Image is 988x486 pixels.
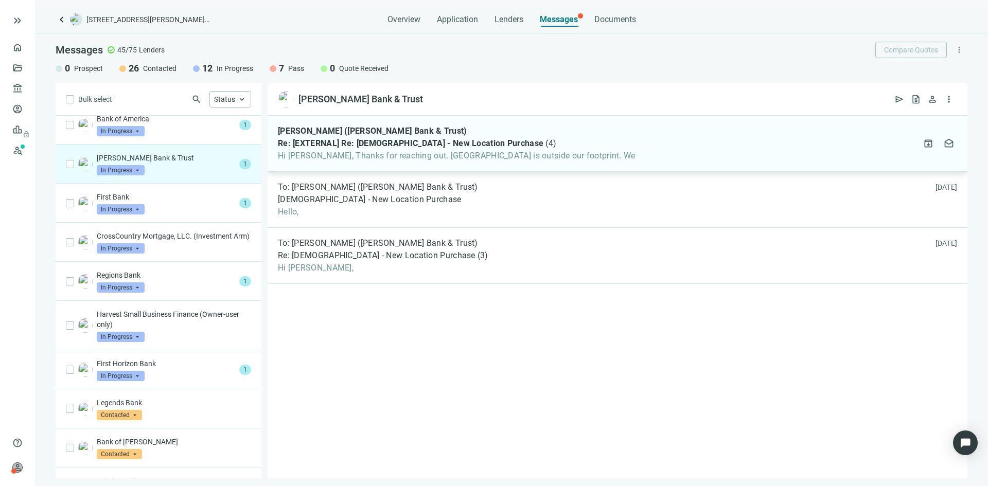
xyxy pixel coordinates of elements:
[97,476,251,486] p: Primis Bank
[97,398,251,408] p: Legends Bank
[875,42,947,58] button: Compare Quotes
[545,138,556,149] span: ( 4 )
[924,91,941,107] button: person
[339,63,389,74] span: Quote Received
[97,282,145,293] span: In Progress
[78,94,112,105] span: Bulk select
[951,42,967,58] button: more_vert
[923,138,933,149] span: archive
[278,151,636,161] span: Hi [PERSON_NAME], Thanks for reaching out. [GEOGRAPHIC_DATA] is outside our footprint. We
[217,63,253,74] span: In Progress
[97,165,145,175] span: In Progress
[78,118,93,132] img: 6a35f476-abac-457f-abaa-44b9f21779e3.png
[78,235,93,249] img: dc85f6ed-9583-43e3-b47a-8f6154e0d851
[278,207,478,217] span: Hello,
[74,63,103,74] span: Prospect
[953,430,978,455] div: Open Intercom Messenger
[97,114,235,124] p: Bank of America
[65,62,70,75] span: 0
[278,250,475,261] span: Re: [DEMOGRAPHIC_DATA] - New Location Purchase
[437,14,478,25] span: Application
[908,91,924,107] button: request_quote
[129,62,139,75] span: 26
[139,45,165,55] span: Lenders
[239,120,251,130] span: 1
[278,91,294,107] img: 4b5fdeed-5b1c-42c0-87eb-432009a9a3e7
[12,438,23,448] span: help
[97,309,251,330] p: Harvest Small Business Finance (Owner-user only)
[107,46,115,54] span: check_circle
[97,204,145,214] span: In Progress
[894,94,905,104] span: send
[920,135,937,152] button: archive
[97,358,235,369] p: First Horizon Bank
[191,94,202,104] span: search
[97,270,235,280] p: Regions Bank
[56,13,68,26] a: keyboard_arrow_left
[11,14,24,27] button: keyboard_double_arrow_right
[279,62,284,75] span: 7
[56,44,103,56] span: Messages
[239,198,251,208] span: 1
[97,126,145,136] span: In Progress
[891,91,908,107] button: send
[278,138,543,149] span: Re: [EXTERNAL] Re: [DEMOGRAPHIC_DATA] - New Location Purchase
[97,231,251,241] p: CrossCountry Mortgage, LLC. (Investment Arm)
[955,45,964,55] span: more_vert
[944,138,954,149] span: drafts
[78,402,93,416] img: 2fb74c7b-6394-4d5d-88f7-7970a757cf0a
[298,93,423,105] div: [PERSON_NAME] Bank & Trust
[495,14,523,25] span: Lenders
[12,462,23,473] span: person
[478,250,488,261] span: ( 3 )
[78,318,93,333] img: 11bab2f0-ffac-414b-bd5d-10caf3faabfa.png
[78,363,93,377] img: 7a316cf0-c760-4797-aec8-9d7ec167db85.png
[239,365,251,375] span: 1
[97,449,142,459] span: Contacted
[239,159,251,169] span: 1
[278,182,478,192] span: To: [PERSON_NAME] ([PERSON_NAME] Bank & Trust)
[70,13,82,26] img: deal-logo
[86,14,210,25] span: [STREET_ADDRESS][PERSON_NAME][PERSON_NAME]
[944,94,954,104] span: more_vert
[202,62,213,75] span: 12
[78,441,93,455] img: 91ca1f0e-2b83-45ff-a3e5-018638f90b52
[78,274,93,289] img: c07615a9-6947-4b86-b81a-90c7b5606308.png
[927,94,938,104] span: person
[941,91,957,107] button: more_vert
[936,182,958,192] div: [DATE]
[911,94,921,104] span: request_quote
[594,14,636,25] span: Documents
[78,157,93,171] img: 4b5fdeed-5b1c-42c0-87eb-432009a9a3e7
[330,62,335,75] span: 0
[97,410,142,420] span: Contacted
[936,238,958,248] div: [DATE]
[278,263,488,273] span: Hi [PERSON_NAME],
[237,95,246,104] span: keyboard_arrow_up
[941,135,957,152] button: drafts
[97,332,145,342] span: In Progress
[143,63,177,74] span: Contacted
[239,276,251,286] span: 1
[288,63,304,74] span: Pass
[278,126,467,136] span: [PERSON_NAME] ([PERSON_NAME] Bank & Trust)
[97,371,145,381] span: In Progress
[78,196,93,210] img: 8ffb8b00-deae-40c7-b2b0-97db649ca3a4
[97,243,145,254] span: In Progress
[97,192,235,202] p: First Bank
[97,153,235,163] p: [PERSON_NAME] Bank & Trust
[278,238,478,248] span: To: [PERSON_NAME] ([PERSON_NAME] Bank & Trust)
[540,14,578,24] span: Messages
[97,437,251,447] p: Bank of [PERSON_NAME]
[117,45,137,55] span: 45/75
[387,14,420,25] span: Overview
[214,95,235,103] span: Status
[278,194,462,205] span: [DEMOGRAPHIC_DATA] - New Location Purchase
